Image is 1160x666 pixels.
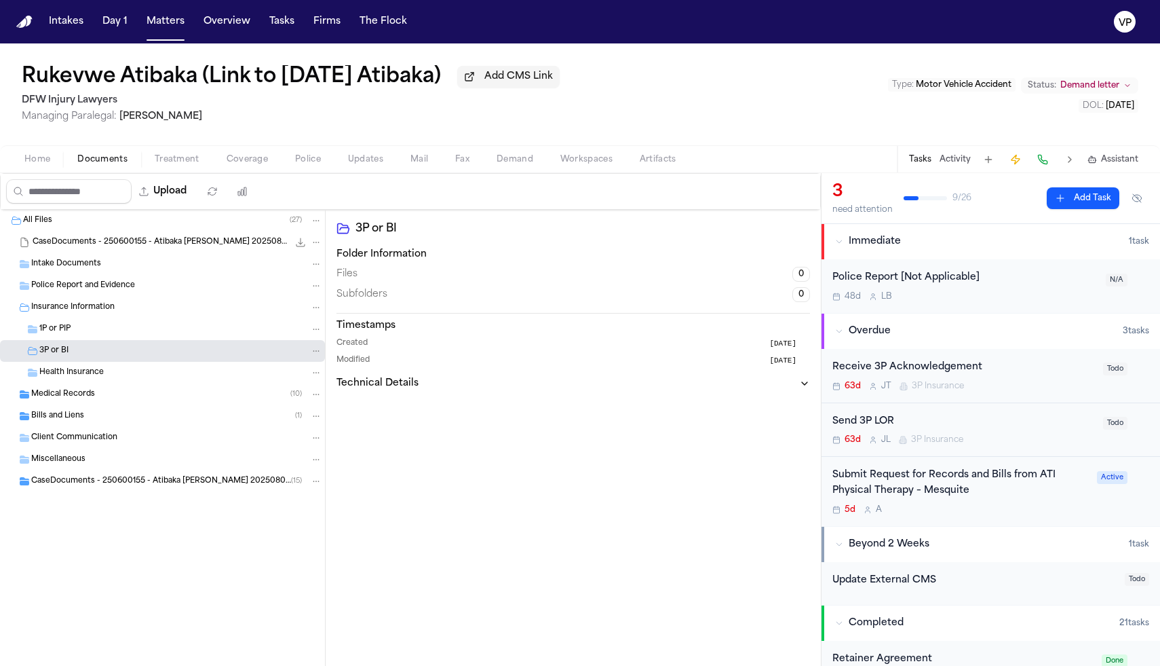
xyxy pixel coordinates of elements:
[881,381,891,392] span: J T
[132,179,195,204] button: Upload
[1006,150,1025,169] button: Create Immediate Task
[832,270,1098,286] div: Police Report [Not Applicable]
[291,477,302,485] span: ( 15 )
[916,81,1011,89] span: Motor Vehicle Accident
[769,355,810,367] button: [DATE]
[23,215,52,227] span: All Files
[355,221,810,237] h2: 3P or BI
[832,573,1117,589] div: Update External CMS
[1060,80,1119,91] span: Demand letter
[792,267,810,282] span: 0
[821,224,1160,259] button: Immediate1task
[769,355,796,367] span: [DATE]
[832,468,1089,499] div: Submit Request for Records and Bills from ATI Physical Therapy – Mesquite
[1106,274,1127,286] span: N/A
[832,204,893,215] div: need attention
[845,291,861,302] span: 48d
[845,504,855,515] span: 5d
[832,181,893,203] div: 3
[1103,363,1127,375] span: Todo
[952,193,971,204] span: 9 / 26
[31,280,135,292] span: Police Report and Evidence
[348,154,383,165] span: Updates
[640,154,676,165] span: Artifacts
[792,287,810,302] span: 0
[1129,539,1149,550] span: 1 task
[97,10,133,34] a: Day 1
[264,10,300,34] a: Tasks
[1033,150,1052,169] button: Make a Call
[39,324,71,335] span: 1P or PIP
[336,338,368,350] span: Created
[457,66,560,88] button: Add CMS Link
[31,302,115,314] span: Insurance Information
[31,432,117,444] span: Client Communication
[336,355,370,367] span: Modified
[769,338,796,350] span: [DATE]
[43,10,89,34] button: Intakes
[336,267,357,281] span: Files
[22,92,560,109] h2: DFW Injury Lawyers
[1125,187,1149,209] button: Hide completed tasks (⌘⇧H)
[1021,77,1138,94] button: Change status from Demand letter
[77,154,128,165] span: Documents
[881,291,892,302] span: L B
[336,377,419,390] h3: Technical Details
[821,314,1160,349] button: Overdue3tasks
[1083,102,1104,110] span: DOL :
[295,412,302,420] span: ( 1 )
[295,154,321,165] span: Police
[155,154,199,165] span: Treatment
[912,381,964,392] span: 3P Insurance
[308,10,346,34] button: Firms
[1119,618,1149,629] span: 21 task s
[1028,80,1056,91] span: Status:
[336,319,810,333] h3: Timestamps
[1125,573,1149,586] span: Todo
[1129,236,1149,247] span: 1 task
[336,288,387,301] span: Subfolders
[336,248,810,261] h3: Folder Information
[876,504,882,515] span: A
[227,154,268,165] span: Coverage
[1101,154,1138,165] span: Assistant
[849,616,904,630] span: Completed
[909,154,931,165] button: Tasks
[119,111,202,122] span: [PERSON_NAME]
[821,527,1160,562] button: Beyond 2 Weeks1task
[33,237,288,248] span: CaseDocuments - 250600155 - Atibaka [PERSON_NAME] 20250806201723.zip
[1087,154,1138,165] button: Assistant
[6,179,132,204] input: Search files
[497,154,533,165] span: Demand
[22,111,117,122] span: Managing Paralegal:
[821,259,1160,313] div: Open task: Police Report [Not Applicable]
[821,403,1160,458] div: Open task: Send 3P LOR
[290,217,302,224] span: ( 27 )
[560,154,613,165] span: Workspaces
[31,259,101,270] span: Intake Documents
[1103,417,1127,430] span: Todo
[31,389,95,401] span: Medical Records
[22,65,441,90] h1: Rukevwe Atibaka (Link to [DATE] Atibaka)
[1106,102,1134,110] span: [DATE]
[849,325,891,338] span: Overdue
[198,10,256,34] button: Overview
[892,81,914,89] span: Type :
[24,154,50,165] span: Home
[1047,187,1119,209] button: Add Task
[31,454,85,466] span: Miscellaneous
[1123,326,1149,337] span: 3 task s
[940,154,971,165] button: Activity
[881,434,891,445] span: J L
[455,154,469,165] span: Fax
[911,434,963,445] span: 3P Insurance
[821,606,1160,641] button: Completed21tasks
[290,390,302,398] span: ( 10 )
[141,10,190,34] button: Matters
[849,538,929,551] span: Beyond 2 Weeks
[354,10,412,34] a: The Flock
[845,381,861,392] span: 63d
[39,346,69,357] span: 3P or BI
